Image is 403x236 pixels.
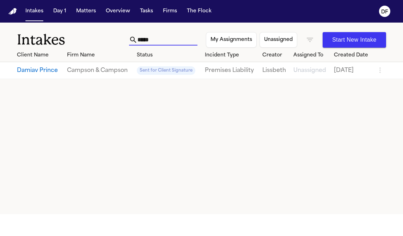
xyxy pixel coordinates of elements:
[184,5,214,18] button: The Flock
[205,66,257,75] a: View details for Damiav Prince
[323,32,386,48] button: Start New Intake
[206,32,257,48] button: My Assignments
[17,52,61,59] div: Client Name
[103,5,133,18] button: Overview
[17,66,61,75] button: View details for Damiav Prince
[137,52,199,59] div: Status
[262,52,288,59] div: Creator
[160,5,180,18] button: Firms
[8,8,17,15] a: Home
[334,66,370,75] a: View details for Damiav Prince
[137,66,199,75] a: View details for Damiav Prince
[67,52,132,59] div: Firm Name
[50,5,69,18] button: Day 1
[205,52,257,59] div: Incident Type
[293,68,326,73] span: Unassigned
[334,52,370,59] div: Created Date
[293,52,328,59] div: Assigned To
[17,31,129,49] h1: Intakes
[67,66,132,75] a: View details for Damiav Prince
[259,32,297,48] button: Unassigned
[293,66,328,75] a: View details for Damiav Prince
[137,5,156,18] button: Tasks
[23,5,46,18] button: Intakes
[73,5,99,18] button: Matters
[8,8,17,15] img: Finch Logo
[137,66,195,75] span: Sent for Client Signature
[262,66,288,75] a: View details for Damiav Prince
